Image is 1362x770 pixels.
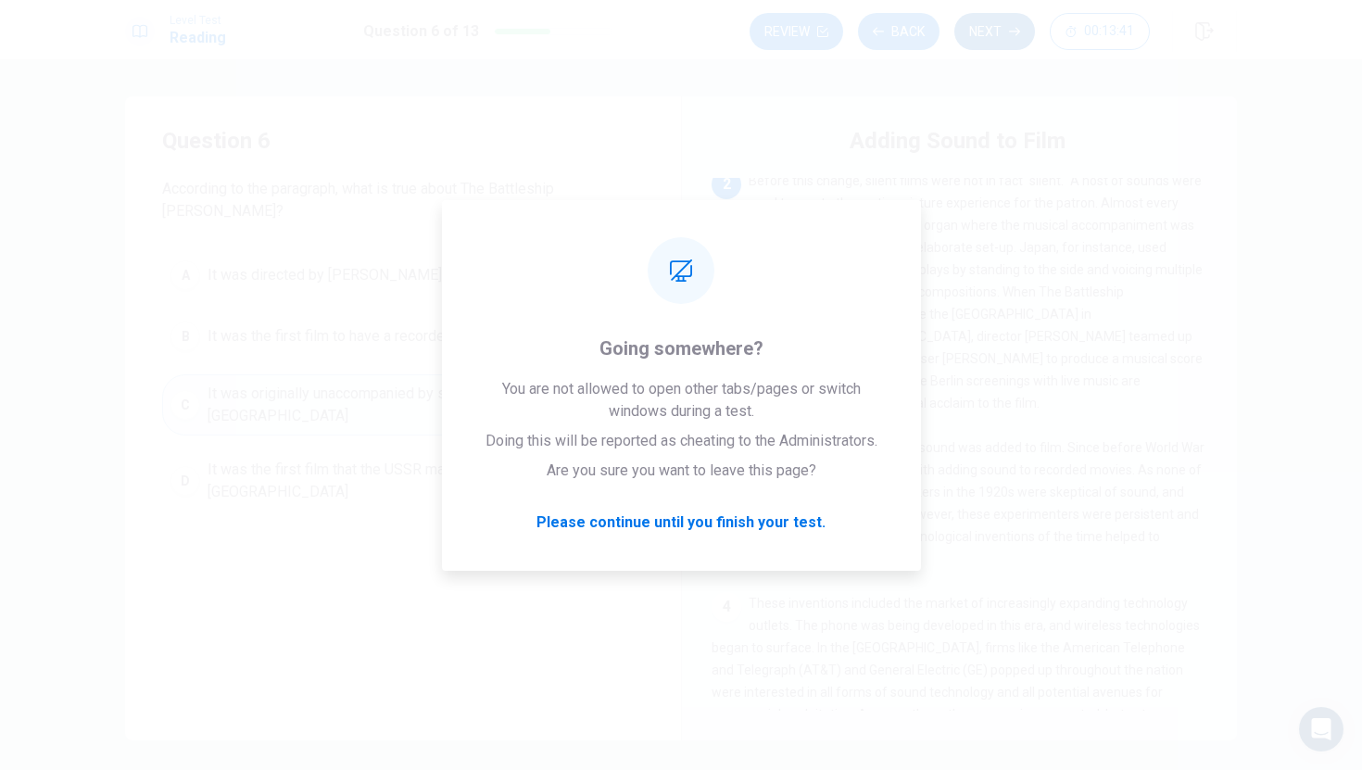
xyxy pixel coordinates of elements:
span: According to the paragraph, what is true about The Battleship [PERSON_NAME]? [162,178,644,222]
button: Review [750,13,843,50]
div: 2 [712,170,741,199]
span: Level Test [170,14,226,27]
span: Before this change, silent films were not in fact "silent." A host of sounds were used to create ... [712,173,1203,410]
div: C [170,390,200,420]
button: 00:13:41 [1050,13,1150,50]
button: Next [954,13,1035,50]
button: AIt was directed by [PERSON_NAME] [162,252,644,298]
span: It was originally unaccompanied by sound before the screening in [GEOGRAPHIC_DATA] [208,383,636,427]
div: Open Intercom Messenger [1299,707,1343,751]
div: 3 [712,436,741,466]
span: It was the first film to have a recorded sound component [208,325,573,347]
span: 00:13:41 [1084,24,1134,39]
div: D [170,466,200,496]
h1: Reading [170,27,226,49]
div: A [170,260,200,290]
button: DIt was the first film that the USSR made in [GEOGRAPHIC_DATA], [GEOGRAPHIC_DATA] [162,450,644,511]
h4: Adding Sound to Film [850,126,1066,156]
h1: Question 6 of 13 [363,20,479,43]
button: CIt was originally unaccompanied by sound before the screening in [GEOGRAPHIC_DATA] [162,374,644,435]
button: BIt was the first film to have a recorded sound component [162,313,644,360]
div: B [170,322,200,351]
div: 4 [712,592,741,622]
h4: Question 6 [162,126,644,156]
button: Back [858,13,940,50]
span: It was the first film that the USSR made in [GEOGRAPHIC_DATA], [GEOGRAPHIC_DATA] [208,459,636,503]
span: It was not without doubt that sound was added to film. Since before World War One, innovators had... [712,440,1204,566]
span: It was directed by [PERSON_NAME] [208,264,442,286]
